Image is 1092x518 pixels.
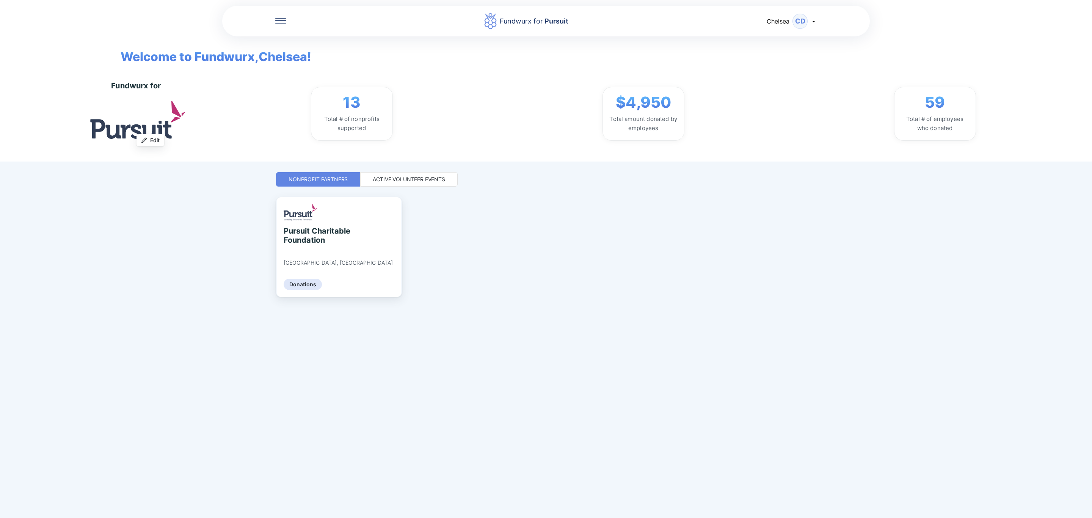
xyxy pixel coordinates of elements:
div: [GEOGRAPHIC_DATA], [GEOGRAPHIC_DATA] [284,259,393,266]
div: Total amount donated by employees [609,115,678,133]
div: Fundwurx for [111,81,161,90]
div: Total # of employees who donated [901,115,970,133]
span: Pursuit [543,17,568,25]
span: Edit [150,137,160,144]
img: logo.jpg [90,101,185,138]
div: Fundwurx for [500,16,568,27]
span: 59 [925,93,945,111]
div: Nonprofit Partners [289,176,348,183]
span: 13 [343,93,361,111]
div: Active Volunteer Events [373,176,445,183]
span: Chelsea [767,17,789,25]
div: CD [792,14,808,29]
span: Welcome to Fundwurx, Chelsea ! [109,36,311,66]
div: Total # of nonprofits supported [317,115,386,133]
button: Edit [136,134,164,146]
div: Donations [284,279,322,290]
span: $4,950 [616,93,671,111]
div: Pursuit Charitable Foundation [284,226,353,245]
